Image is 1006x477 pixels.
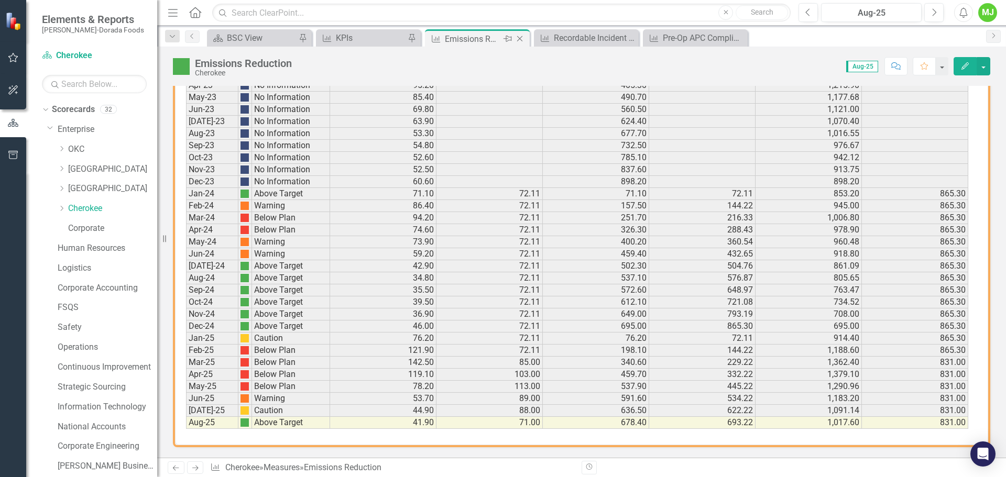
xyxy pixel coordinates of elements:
td: Dec-24 [186,320,238,332]
td: 340.60 [543,357,649,369]
a: Recordable Incident Rate [537,31,636,45]
td: 721.08 [649,296,756,308]
a: [PERSON_NAME] Business Unit [58,460,157,472]
td: Apr-25 [186,369,238,381]
td: 85.40 [330,92,436,104]
td: 198.10 [543,345,649,357]
td: 88.00 [436,405,543,417]
td: 76.20 [543,332,649,345]
td: 793.19 [649,308,756,320]
td: 229.22 [649,357,756,369]
td: 121.90 [330,345,436,357]
td: Nov-23 [186,164,238,176]
td: Feb-25 [186,345,238,357]
td: Sep-24 [186,284,238,296]
div: Emissions Reduction [195,58,292,69]
div: Emissions Reduction [304,462,381,472]
td: Jan-24 [186,188,238,200]
img: ClearPoint Strategy [5,12,24,30]
td: 42.90 [330,260,436,272]
td: 326.30 [543,224,649,236]
img: png;base64,iVBORw0KGgoAAAANSUhEUgAAAFwAAABcCAMAAADUMSJqAAAAA1BMVEX0QzYBWW+JAAAAH0lEQVRoge3BgQAAAA... [240,346,249,354]
a: Information Technology [58,401,157,413]
td: No Information [252,140,330,152]
td: 1,017.60 [756,417,862,429]
td: 1,177.68 [756,92,862,104]
td: 913.75 [756,164,862,176]
a: Continuous Improvement [58,361,157,373]
input: Search ClearPoint... [212,4,791,22]
td: 332.22 [649,369,756,381]
span: Search [751,8,773,16]
td: 1,215.90 [756,80,862,92]
td: 53.70 [330,393,436,405]
img: fScmebvnAAAAH0lEQVRoge3BgQAAAADDoPlTX+EAVQEAAAAAAAAA8BohbAABVJpSrwAAAABJRU5ErkJggg== [240,238,249,246]
a: Human Resources [58,242,157,254]
td: 861.09 [756,260,862,272]
td: [DATE]-23 [186,116,238,128]
td: Apr-23 [186,80,238,92]
td: 74.60 [330,224,436,236]
td: 865.30 [862,248,968,260]
a: Pre-Op APC Compliance [646,31,745,45]
td: 865.30 [862,236,968,248]
td: 71.00 [436,417,543,429]
td: 732.50 [543,140,649,152]
td: 865.30 [862,272,968,284]
td: 405.30 [543,80,649,92]
div: MJ [978,3,997,22]
td: 914.40 [756,332,862,345]
td: 537.90 [543,381,649,393]
td: No Information [252,116,330,128]
td: 648.97 [649,284,756,296]
td: 695.00 [756,320,862,332]
td: 72.11 [436,284,543,296]
td: No Information [252,152,330,164]
img: png;base64,iVBORw0KGgoAAAANSUhEUgAAAJYAAADIAQMAAAAwS4omAAAAA1BMVEU9TXnnx7PJAAAACXBIWXMAAA7EAAAOxA... [240,117,249,126]
img: png;base64,iVBORw0KGgoAAAANSUhEUgAAAFwAAABcCAMAAADUMSJqAAAAA1BMVEX0QzYBWW+JAAAAH0lEQVRoge3BgQAAAA... [240,382,249,391]
td: Above Target [252,188,330,200]
td: 865.30 [862,308,968,320]
td: 46.00 [330,320,436,332]
td: No Information [252,80,330,92]
td: 72.11 [436,212,543,224]
td: Above Target [252,296,330,308]
td: 54.80 [330,140,436,152]
td: No Information [252,164,330,176]
a: Enterprise [58,124,157,136]
td: 72.11 [436,188,543,200]
a: Operations [58,341,157,353]
img: fScmebvnAAAAH0lEQVRoge3BgQAAAADDoPlTX+EAVQEAAAAAAAAA8BohbAABVJpSrwAAAABJRU5ErkJggg== [240,202,249,210]
td: 35.50 [330,284,436,296]
td: 504.76 [649,260,756,272]
div: BSC View [227,31,296,45]
td: 898.20 [543,176,649,188]
td: 898.20 [756,176,862,188]
td: 865.30 [862,320,968,332]
td: 1,183.20 [756,393,862,405]
td: 144.22 [649,345,756,357]
img: yigdQp4JAAAAH0lEQVRoge3BgQAAAADDoPlTX+EAVQEAAAAAAAAA8BohbAABVJpSrwAAAABJRU5ErkJggg== [240,406,249,415]
small: [PERSON_NAME]-Dorada Foods [42,26,144,34]
a: Cherokee [225,462,259,472]
td: 113.00 [436,381,543,393]
a: National Accounts [58,421,157,433]
td: 53.30 [330,128,436,140]
div: Pre-Op APC Compliance [663,31,745,45]
td: 36.90 [330,308,436,320]
td: 251.70 [543,212,649,224]
td: 1,290.96 [756,381,862,393]
td: 1,006.80 [756,212,862,224]
td: 142.50 [330,357,436,369]
td: 76.20 [330,332,436,345]
td: 805.65 [756,272,862,284]
img: png;base64,iVBORw0KGgoAAAANSUhEUgAAAFwAAABcCAMAAADUMSJqAAAAA1BMVEVNr1CdzNKbAAAAH0lEQVRoge3BgQAAAA... [240,310,249,318]
td: Oct-24 [186,296,238,308]
td: Aug-23 [186,128,238,140]
td: Aug-25 [186,417,238,429]
a: Cherokee [42,50,147,62]
td: 72.11 [436,320,543,332]
td: 945.00 [756,200,862,212]
td: 678.40 [543,417,649,429]
td: 612.10 [543,296,649,308]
